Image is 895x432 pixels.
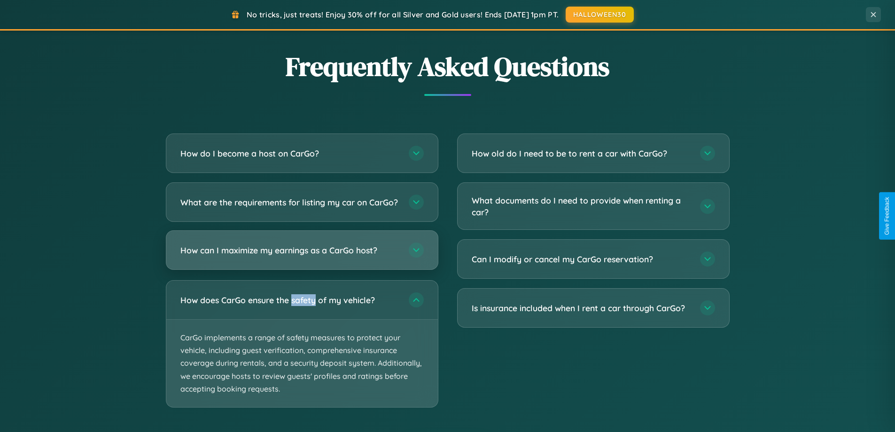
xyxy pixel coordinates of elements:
[472,195,691,218] h3: What documents do I need to provide when renting a car?
[247,10,559,19] span: No tricks, just treats! Enjoy 30% off for all Silver and Gold users! Ends [DATE] 1pm PT.
[166,320,438,407] p: CarGo implements a range of safety measures to protect your vehicle, including guest verification...
[180,294,399,306] h3: How does CarGo ensure the safety of my vehicle?
[884,197,890,235] div: Give Feedback
[472,148,691,159] h3: How old do I need to be to rent a car with CarGo?
[566,7,634,23] button: HALLOWEEN30
[180,244,399,256] h3: How can I maximize my earnings as a CarGo host?
[472,302,691,314] h3: Is insurance included when I rent a car through CarGo?
[166,48,730,85] h2: Frequently Asked Questions
[472,253,691,265] h3: Can I modify or cancel my CarGo reservation?
[180,148,399,159] h3: How do I become a host on CarGo?
[180,196,399,208] h3: What are the requirements for listing my car on CarGo?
